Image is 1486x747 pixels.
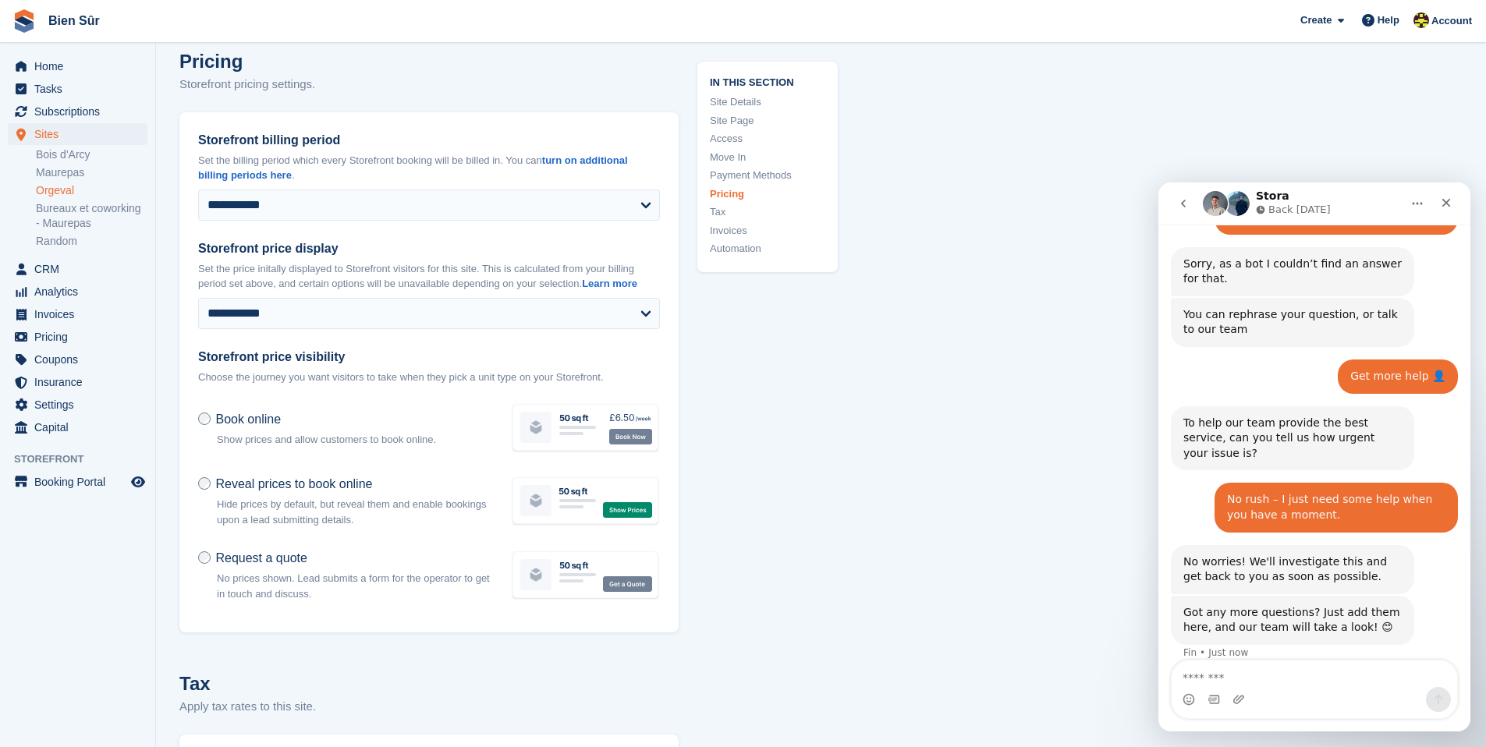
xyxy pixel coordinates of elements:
[8,55,147,77] a: menu
[42,8,106,34] a: Bien Sûr
[1158,182,1470,731] iframe: Intercom live chat
[14,451,155,467] span: Storefront
[34,303,128,325] span: Invoices
[198,131,660,150] label: Storefront billing period
[179,698,679,716] p: Apply tax rates to this site.
[198,348,660,366] label: Storefront price visibility
[710,168,825,183] a: Payment Methods
[179,76,679,94] p: Storefront pricing settings.
[34,123,128,145] span: Sites
[710,186,825,201] a: Pricing
[582,278,637,289] a: Learn more
[36,183,147,198] a: Orgeval
[8,371,147,393] a: menu
[217,571,492,601] p: No prices shown. Lead submits a form for the operator to get in touch and discuss.
[710,149,825,165] a: Move In
[198,412,211,425] input: Book online
[34,416,128,438] span: Capital
[34,394,128,416] span: Settings
[34,326,128,348] span: Pricing
[217,432,492,448] p: Show prices and allow customers to book online.
[217,497,492,527] p: Hide prices by default, but reveal them and enable bookings upon a lead submitting details.
[34,258,128,280] span: CRM
[710,112,825,128] a: Site Page
[34,349,128,370] span: Coupons
[215,412,281,426] span: Book online
[215,477,372,490] span: Reveal prices to book online
[710,222,825,238] a: Invoices
[129,473,147,491] a: Preview store
[198,261,660,292] p: Set the price initally displayed to Storefront visitors for this site. This is calculated from yo...
[8,101,147,122] a: menu
[1300,12,1332,28] span: Create
[1413,12,1429,28] img: Marie Tran
[36,165,147,180] a: Maurepas
[8,258,147,280] a: menu
[198,477,211,490] input: Reveal prices to book online
[710,241,825,257] a: Automation
[34,55,128,77] span: Home
[34,471,128,493] span: Booking Portal
[198,239,660,258] label: Storefront price display
[8,394,147,416] a: menu
[12,9,36,33] img: stora-icon-8386f47178a22dfd0bd8f6a31ec36ba5ce8667c1dd55bd0f319d3a0aa187defe.svg
[34,78,128,100] span: Tasks
[1431,13,1472,29] span: Account
[36,201,147,231] a: Bureaux et coworking - Maurepas
[8,471,147,493] a: menu
[710,131,825,147] a: Access
[710,73,825,88] span: In this section
[179,48,679,76] h2: Pricing
[8,123,147,145] a: menu
[710,204,825,220] a: Tax
[8,349,147,370] a: menu
[8,416,147,438] a: menu
[34,371,128,393] span: Insurance
[8,303,147,325] a: menu
[198,370,660,385] p: Choose the journey you want visitors to take when they pick a unit type on your Storefront.
[8,281,147,303] a: menu
[36,147,147,162] a: Bois d'Arcy
[710,94,825,110] a: Site Details
[198,551,211,564] input: Request a quote
[1378,12,1399,28] span: Help
[34,281,128,303] span: Analytics
[8,78,147,100] a: menu
[36,234,147,249] a: Random
[8,326,147,348] a: menu
[179,670,679,698] h2: Tax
